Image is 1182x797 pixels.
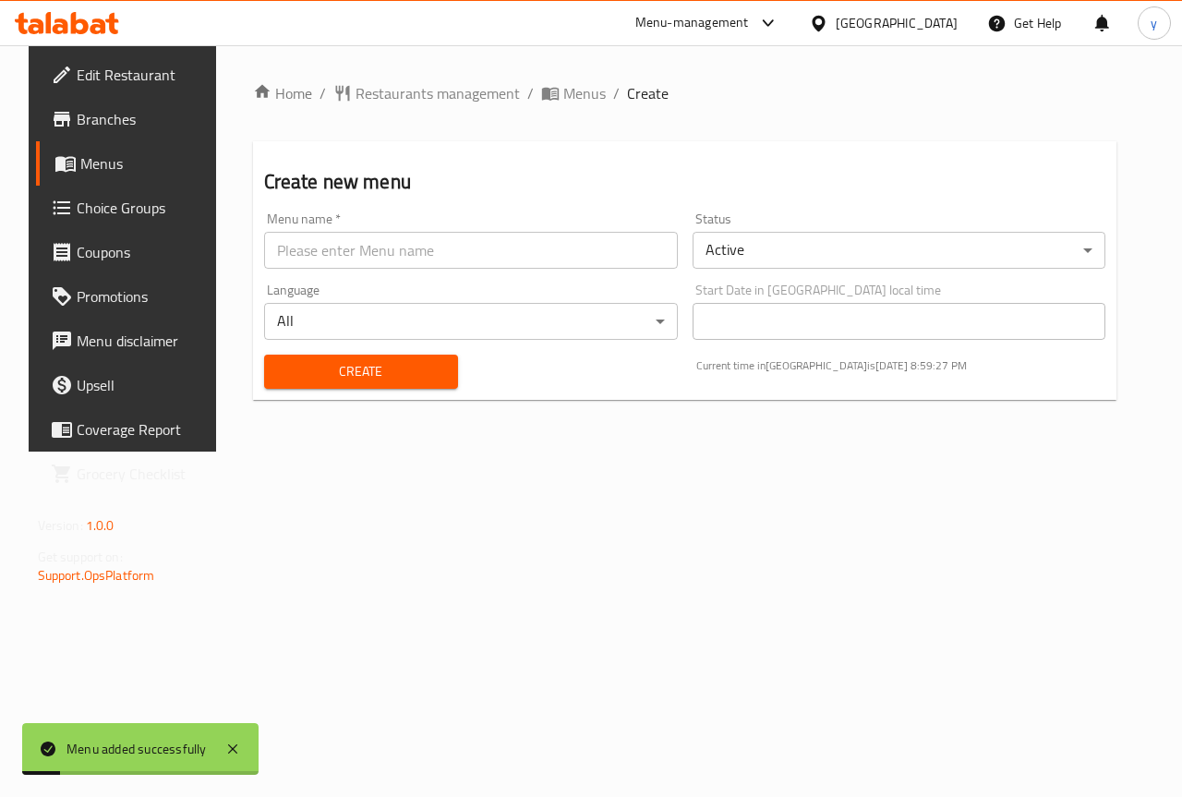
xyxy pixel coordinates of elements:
a: Coupons [36,230,226,274]
h2: Create new menu [264,168,1106,196]
p: Current time in [GEOGRAPHIC_DATA] is [DATE] 8:59:27 PM [696,357,1106,374]
div: Menu-management [635,12,749,34]
span: Menu disclaimer [77,330,211,352]
div: [GEOGRAPHIC_DATA] [836,13,958,33]
span: Choice Groups [77,197,211,219]
span: Edit Restaurant [77,64,211,86]
span: Version: [38,513,83,537]
a: Support.OpsPlatform [38,563,155,587]
button: Create [264,355,458,389]
li: / [613,82,620,104]
span: Restaurants management [356,82,520,104]
span: y [1151,13,1157,33]
div: All [264,303,678,340]
span: Coupons [77,241,211,263]
span: Get support on: [38,545,123,569]
a: Home [253,82,312,104]
input: Please enter Menu name [264,232,678,269]
a: Upsell [36,363,226,407]
li: / [527,82,534,104]
a: Menu disclaimer [36,319,226,363]
span: Coverage Report [77,418,211,441]
span: Promotions [77,285,211,308]
a: Choice Groups [36,186,226,230]
a: Branches [36,97,226,141]
span: Upsell [77,374,211,396]
a: Edit Restaurant [36,53,226,97]
a: Promotions [36,274,226,319]
span: Create [627,82,669,104]
span: Create [279,360,443,383]
span: Grocery Checklist [77,463,211,485]
a: Coverage Report [36,407,226,452]
a: Menus [36,141,226,186]
a: Grocery Checklist [36,452,226,496]
span: Menus [80,152,211,175]
div: Active [693,232,1106,269]
span: Menus [563,82,606,104]
a: Menus [541,82,606,104]
div: Menu added successfully [66,739,207,759]
span: Branches [77,108,211,130]
nav: breadcrumb [253,82,1117,104]
li: / [320,82,326,104]
a: Restaurants management [333,82,520,104]
span: 1.0.0 [86,513,115,537]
